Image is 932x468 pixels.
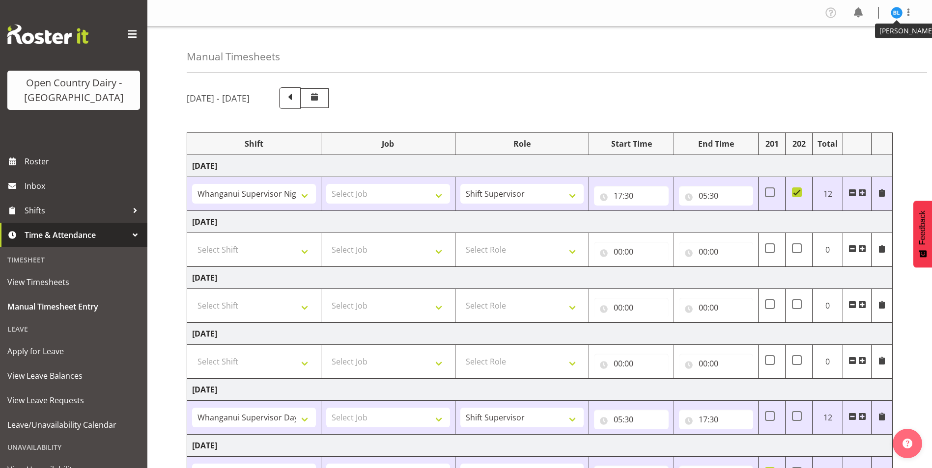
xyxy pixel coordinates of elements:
input: Click to select... [594,186,668,206]
span: Feedback [918,210,927,245]
td: 12 [813,401,843,435]
input: Click to select... [679,410,753,429]
input: Click to select... [594,298,668,317]
span: View Leave Balances [7,368,140,383]
div: Total [818,138,838,150]
div: Job [326,138,450,150]
span: Apply for Leave [7,344,140,359]
td: [DATE] [187,379,893,401]
span: View Timesheets [7,275,140,289]
img: Rosterit website logo [7,25,88,44]
img: bruce-lind7400.jpg [891,7,903,19]
div: Timesheet [2,250,145,270]
td: [DATE] [187,323,893,345]
img: help-xxl-2.png [903,439,912,448]
input: Click to select... [679,354,753,373]
td: [DATE] [187,155,893,177]
input: Click to select... [679,186,753,206]
span: Inbox [25,179,142,193]
input: Click to select... [679,298,753,317]
div: Role [460,138,584,150]
span: Leave/Unavailability Calendar [7,417,140,432]
h5: [DATE] - [DATE] [187,93,250,104]
span: Shifts [25,203,128,218]
input: Click to select... [594,242,668,261]
input: Click to select... [594,410,668,429]
a: Apply for Leave [2,339,145,364]
div: Start Time [594,138,668,150]
td: 0 [813,289,843,323]
td: [DATE] [187,267,893,289]
span: Time & Attendance [25,228,128,242]
div: Shift [192,138,316,150]
span: View Leave Requests [7,393,140,408]
a: View Timesheets [2,270,145,294]
td: 0 [813,345,843,379]
div: 202 [791,138,807,150]
td: [DATE] [187,435,893,457]
td: 0 [813,233,843,267]
a: View Leave Balances [2,364,145,388]
td: [DATE] [187,211,893,233]
button: Feedback - Show survey [913,201,932,267]
input: Click to select... [594,354,668,373]
span: Manual Timesheet Entry [7,299,140,314]
h4: Manual Timesheets [187,51,280,62]
span: Roster [25,154,142,169]
div: Unavailability [2,437,145,457]
a: Manual Timesheet Entry [2,294,145,319]
a: Leave/Unavailability Calendar [2,413,145,437]
div: End Time [679,138,753,150]
a: View Leave Requests [2,388,145,413]
div: 201 [763,138,780,150]
input: Click to select... [679,242,753,261]
td: 12 [813,177,843,211]
div: Open Country Dairy - [GEOGRAPHIC_DATA] [17,76,130,105]
div: Leave [2,319,145,339]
